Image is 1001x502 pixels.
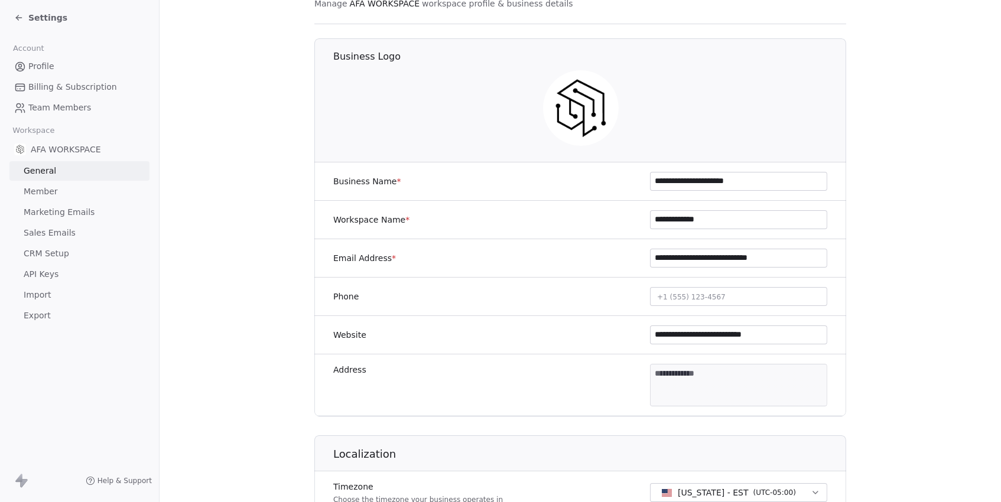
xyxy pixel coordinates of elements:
label: Business Name [333,175,401,187]
label: Timezone [333,481,503,493]
label: Email Address [333,252,396,264]
img: black.png [14,144,26,155]
span: Marketing Emails [24,206,95,219]
span: ( UTC-05:00 ) [753,487,796,498]
span: General [24,165,56,177]
h1: Localization [333,447,847,461]
a: Settings [14,12,67,24]
a: Help & Support [86,476,152,485]
span: +1 (555) 123-4567 [657,293,726,301]
span: Help & Support [97,476,152,485]
label: Address [333,364,366,376]
a: Team Members [9,98,149,118]
a: Export [9,306,149,325]
span: CRM Setup [24,247,69,260]
span: Settings [28,12,67,24]
span: Account [8,40,49,57]
h1: Business Logo [333,50,847,63]
span: Profile [28,60,54,73]
button: [US_STATE] - EST(UTC-05:00) [650,483,827,502]
label: Workspace Name [333,214,409,226]
a: Profile [9,57,149,76]
span: Export [24,309,51,322]
a: Marketing Emails [9,203,149,222]
span: Team Members [28,102,91,114]
span: AFA WORKSPACE [31,144,101,155]
span: Workspace [8,122,60,139]
span: Sales Emails [24,227,76,239]
span: [US_STATE] - EST [678,487,749,498]
span: Import [24,289,51,301]
a: Import [9,285,149,305]
a: CRM Setup [9,244,149,263]
a: Member [9,182,149,201]
img: black.png [543,70,619,146]
a: API Keys [9,265,149,284]
a: Sales Emails [9,223,149,243]
label: Phone [333,291,359,302]
span: Member [24,185,58,198]
span: API Keys [24,268,58,281]
span: Billing & Subscription [28,81,117,93]
a: General [9,161,149,181]
a: Billing & Subscription [9,77,149,97]
label: Website [333,329,366,341]
button: +1 (555) 123-4567 [650,287,827,306]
